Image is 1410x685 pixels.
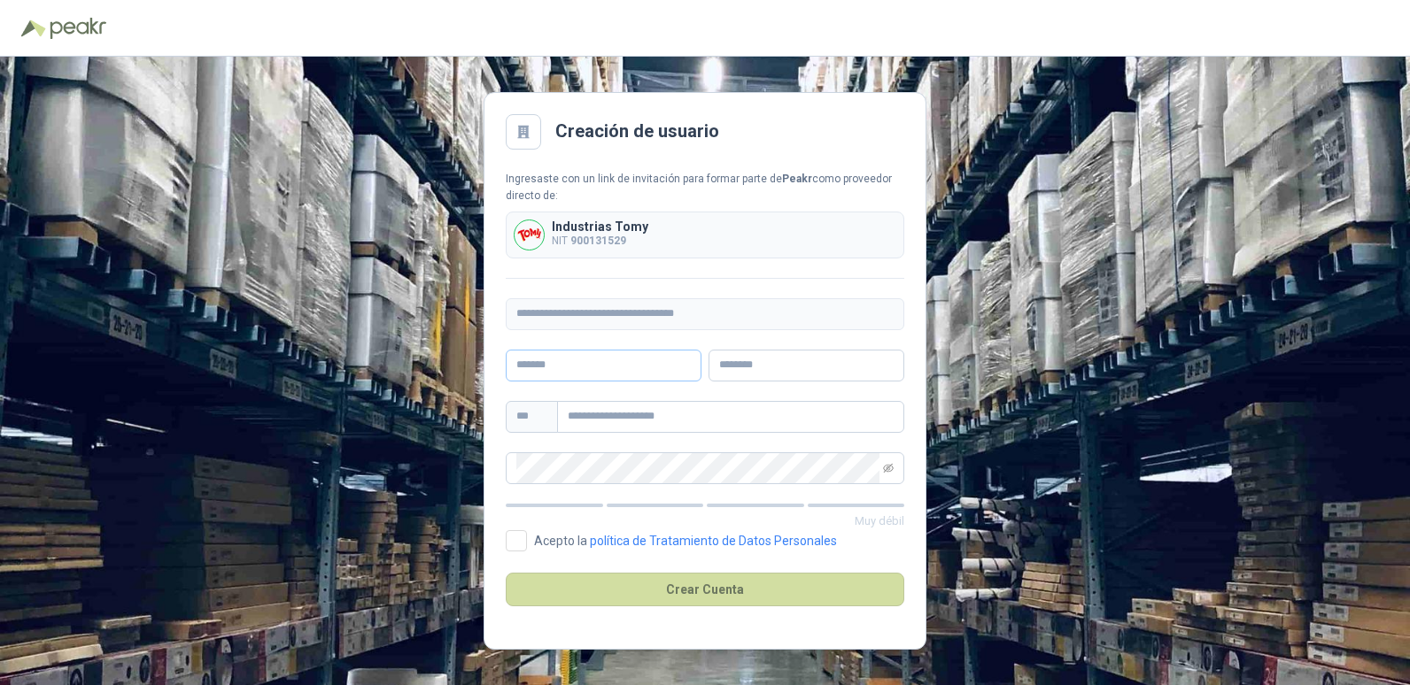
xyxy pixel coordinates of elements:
[570,235,626,247] b: 900131529
[883,463,894,473] span: eye-invisible
[506,573,904,606] button: Crear Cuenta
[527,535,844,547] span: Acepto la
[552,220,648,233] p: Industrias Tomy
[782,173,812,185] b: Peakr
[506,512,904,530] p: Muy débil
[21,19,46,37] img: Logo
[552,233,648,250] p: NIT
[590,534,837,548] a: política de Tratamiento de Datos Personales
[50,18,106,39] img: Peakr
[555,118,719,145] h2: Creación de usuario
[506,171,904,204] div: Ingresaste con un link de invitación para formar parte de como proveedor directo de:
[515,220,544,250] img: Company Logo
